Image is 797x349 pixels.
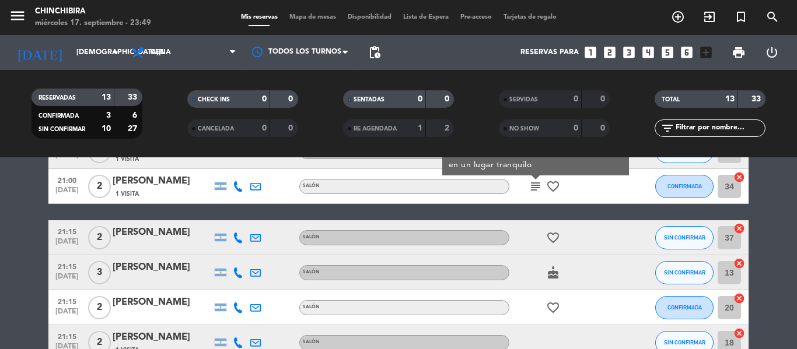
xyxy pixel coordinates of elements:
[288,124,295,132] strong: 0
[765,45,779,59] i: power_settings_new
[109,45,123,59] i: arrow_drop_down
[733,327,745,339] i: cancel
[88,261,111,284] span: 3
[733,223,745,234] i: cancel
[600,124,607,132] strong: 0
[198,126,234,132] span: CANCELADA
[53,273,82,286] span: [DATE]
[733,292,745,304] i: cancel
[303,270,320,274] span: SALÓN
[39,113,79,119] span: CONFIRMADA
[765,10,779,24] i: search
[88,175,111,198] span: 2
[9,7,26,29] button: menu
[655,175,714,198] button: CONFIRMADA
[284,14,342,20] span: Mapa de mesas
[9,7,26,24] i: menu
[498,14,562,20] span: Tarjetas de regalo
[520,48,579,57] span: Reservas para
[113,174,212,189] div: [PERSON_NAME]
[235,14,284,20] span: Mis reservas
[303,340,320,344] span: SALÓN
[132,111,139,119] strong: 6
[445,124,452,132] strong: 2
[53,186,82,200] span: [DATE]
[583,45,598,60] i: looks_one
[342,14,397,20] span: Disponibilidad
[574,124,578,132] strong: 0
[151,48,171,57] span: Cena
[418,124,422,132] strong: 1
[397,14,455,20] span: Lista de Espera
[662,97,680,103] span: TOTAL
[664,234,705,241] span: SIN CONFIRMAR
[671,10,685,24] i: add_circle_outline
[303,184,320,188] span: SALÓN
[733,258,745,269] i: cancel
[449,147,623,171] div: cita para 2 personas, mesa en segundo piso en un lugar tranquilo
[546,301,560,315] i: favorite_border
[35,17,151,29] div: miércoles 17. septiembre - 23:49
[106,111,111,119] strong: 3
[600,95,607,103] strong: 0
[9,40,71,65] i: [DATE]
[53,294,82,308] span: 21:15
[702,10,716,24] i: exit_to_app
[303,305,320,309] span: SALÓN
[621,45,637,60] i: looks_3
[725,95,735,103] strong: 13
[509,97,538,103] span: SERVIDAS
[113,260,212,275] div: [PERSON_NAME]
[664,339,705,346] span: SIN CONFIRMAR
[529,179,543,193] i: subject
[655,296,714,319] button: CONFIRMADA
[755,35,788,70] div: LOG OUT
[116,154,139,164] span: 1 Visita
[262,124,267,132] strong: 0
[574,95,578,103] strong: 0
[667,304,702,311] span: CONFIRMADA
[734,10,748,24] i: turned_in_not
[445,95,452,103] strong: 0
[39,126,85,132] span: SIN CONFIRMAR
[733,171,745,183] i: cancel
[102,93,111,101] strong: 13
[368,45,382,59] span: pending_actions
[88,226,111,249] span: 2
[354,97,384,103] span: SENTADAS
[546,231,560,245] i: favorite_border
[546,266,560,280] i: cake
[88,296,111,319] span: 2
[53,224,82,238] span: 21:15
[198,97,230,103] span: CHECK INS
[354,126,397,132] span: RE AGENDADA
[35,6,151,17] div: Chinchibira
[602,45,617,60] i: looks_two
[102,125,111,133] strong: 10
[546,179,560,193] i: favorite_border
[698,45,714,60] i: add_box
[418,95,422,103] strong: 0
[128,125,139,133] strong: 27
[655,226,714,249] button: SIN CONFIRMAR
[664,269,705,276] span: SIN CONFIRMAR
[113,295,212,310] div: [PERSON_NAME]
[660,45,675,60] i: looks_5
[262,95,267,103] strong: 0
[116,189,139,199] span: 1 Visita
[660,121,674,135] i: filter_list
[53,308,82,321] span: [DATE]
[53,173,82,186] span: 21:00
[53,151,82,165] span: [DATE]
[509,126,539,132] span: NO SHOW
[288,95,295,103] strong: 0
[751,95,763,103] strong: 33
[667,183,702,189] span: CONFIRMADA
[113,225,212,240] div: [PERSON_NAME]
[53,259,82,273] span: 21:15
[732,45,746,59] span: print
[641,45,656,60] i: looks_4
[655,261,714,284] button: SIN CONFIRMAR
[53,238,82,251] span: [DATE]
[455,14,498,20] span: Pre-acceso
